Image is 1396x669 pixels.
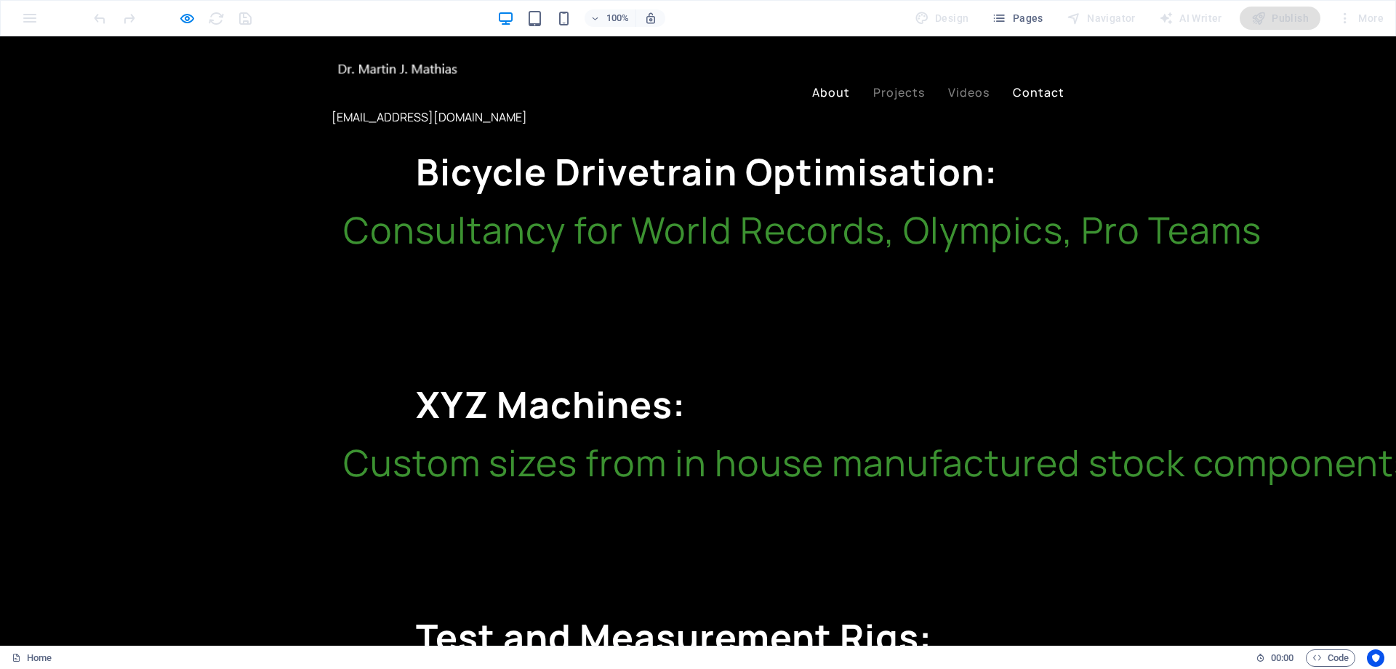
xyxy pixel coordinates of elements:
[1271,649,1293,667] span: 00 00
[585,9,636,27] button: 100%
[644,12,657,25] i: On resize automatically adjust zoom level to fit chosen device.
[1312,649,1349,667] span: Code
[992,11,1043,25] span: Pages
[873,50,925,62] a: Projects
[1367,649,1384,667] button: Usercentrics
[12,649,52,667] a: Home
[332,73,527,89] a: [EMAIL_ADDRESS][DOMAIN_NAME]
[606,9,630,27] h6: 100%
[909,7,975,30] div: Design (Ctrl+Alt+Y)
[332,20,465,47] img: Dr.Martinj.Mathias.png
[1256,649,1294,667] h6: Session time
[1306,649,1355,667] button: Code
[1013,50,1064,62] a: Contact
[812,50,850,62] a: About
[986,7,1048,30] button: Pages
[948,50,990,62] a: Videos
[1281,652,1283,663] span: :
